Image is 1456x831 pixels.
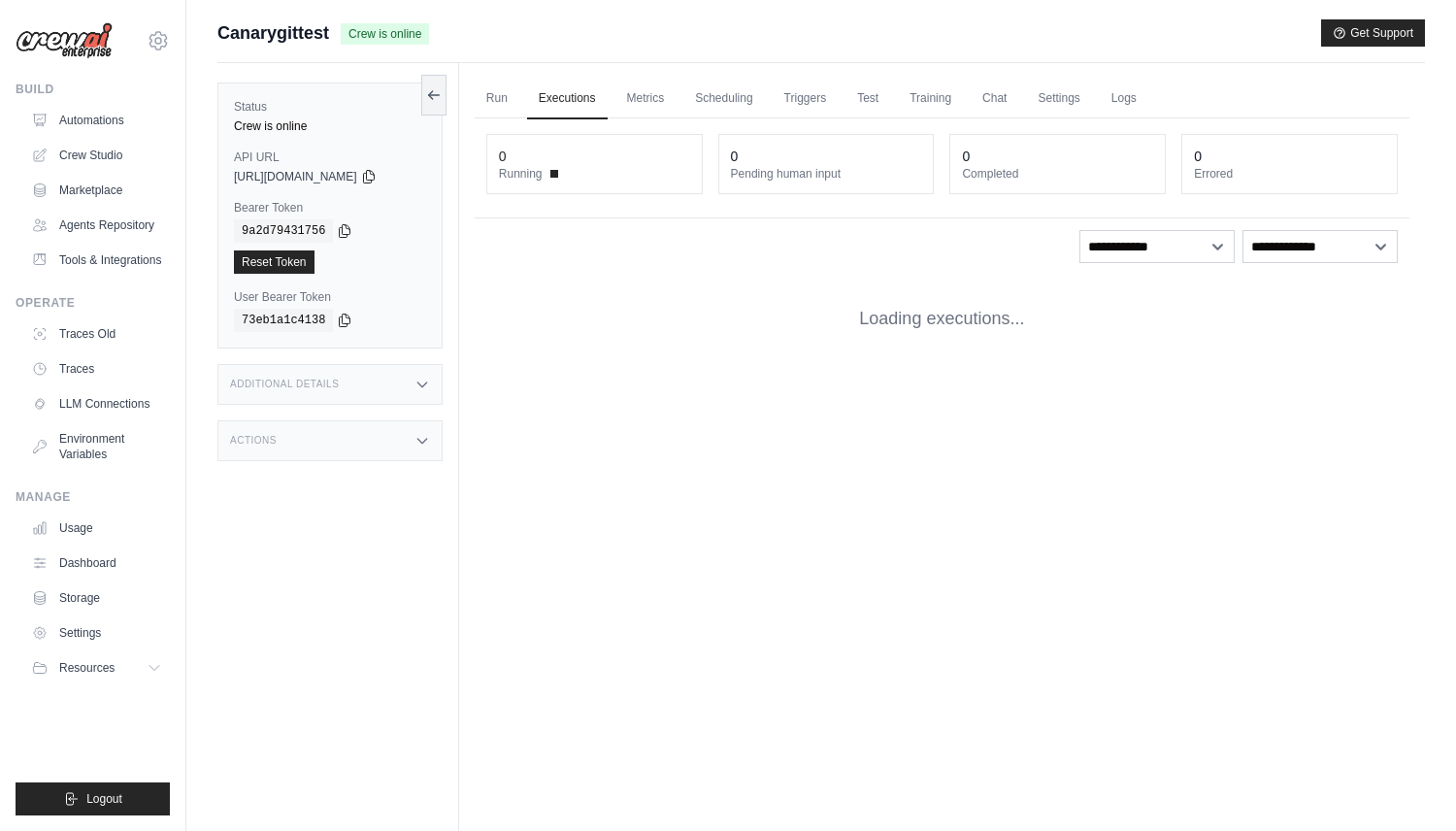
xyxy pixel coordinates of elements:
[23,513,170,544] a: Usage
[23,423,170,470] a: Environment Variables
[1194,147,1202,166] div: 0
[1321,19,1425,47] button: Get Support
[23,175,170,206] a: Marketplace
[16,782,170,815] button: Logout
[527,79,608,119] a: Executions
[475,275,1409,363] div: Loading executions...
[683,79,764,119] a: Scheduling
[86,791,122,807] span: Logout
[773,79,839,119] a: Triggers
[234,200,426,216] label: Bearer Token
[1100,79,1148,119] a: Logs
[23,210,170,241] a: Agents Repository
[845,79,890,119] a: Test
[217,19,329,47] span: Canarygittest
[475,79,519,119] a: Run
[23,318,170,349] a: Traces Old
[615,79,677,119] a: Metrics
[234,219,333,243] code: 9a2d79431756
[234,309,333,332] code: 73eb1a1c4138
[341,23,429,45] span: Crew is online
[234,150,426,165] label: API URL
[731,147,739,166] div: 0
[234,169,357,184] span: [URL][DOMAIN_NAME]
[234,99,426,115] label: Status
[499,166,543,182] span: Running
[962,166,1153,182] dt: Completed
[23,652,170,683] button: Resources
[230,379,339,390] h3: Additional Details
[16,489,170,505] div: Manage
[499,147,507,166] div: 0
[23,582,170,614] a: Storage
[16,22,113,59] img: Logo
[962,147,970,166] div: 0
[23,617,170,648] a: Settings
[23,140,170,171] a: Crew Studio
[23,548,170,579] a: Dashboard
[16,82,170,97] div: Build
[971,79,1018,119] a: Chat
[23,353,170,384] a: Traces
[234,250,314,274] a: Reset Token
[230,435,277,447] h3: Actions
[23,388,170,419] a: LLM Connections
[234,118,426,134] div: Crew is online
[59,660,115,676] span: Resources
[234,289,426,305] label: User Bearer Token
[23,105,170,136] a: Automations
[898,79,963,119] a: Training
[16,295,170,311] div: Operate
[1026,79,1091,119] a: Settings
[23,245,170,276] a: Tools & Integrations
[1194,166,1385,182] dt: Errored
[731,166,922,182] dt: Pending human input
